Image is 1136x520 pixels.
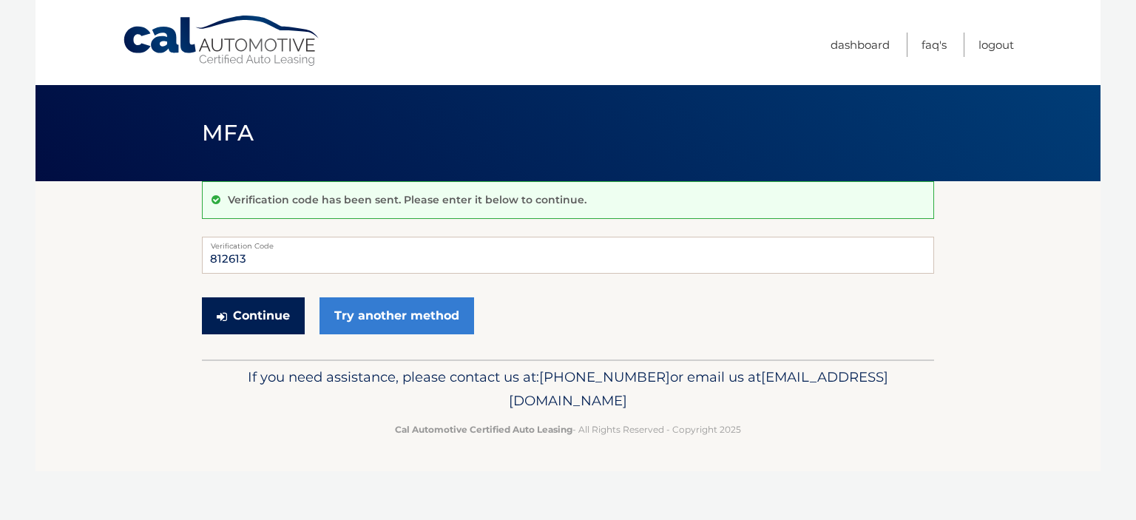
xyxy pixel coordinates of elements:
[395,424,572,435] strong: Cal Automotive Certified Auto Leasing
[228,193,586,206] p: Verification code has been sent. Please enter it below to continue.
[212,422,924,437] p: - All Rights Reserved - Copyright 2025
[509,368,888,409] span: [EMAIL_ADDRESS][DOMAIN_NAME]
[978,33,1014,57] a: Logout
[922,33,947,57] a: FAQ's
[122,15,322,67] a: Cal Automotive
[202,297,305,334] button: Continue
[319,297,474,334] a: Try another method
[212,365,924,413] p: If you need assistance, please contact us at: or email us at
[202,237,934,274] input: Verification Code
[539,368,670,385] span: [PHONE_NUMBER]
[831,33,890,57] a: Dashboard
[202,119,254,146] span: MFA
[202,237,934,249] label: Verification Code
